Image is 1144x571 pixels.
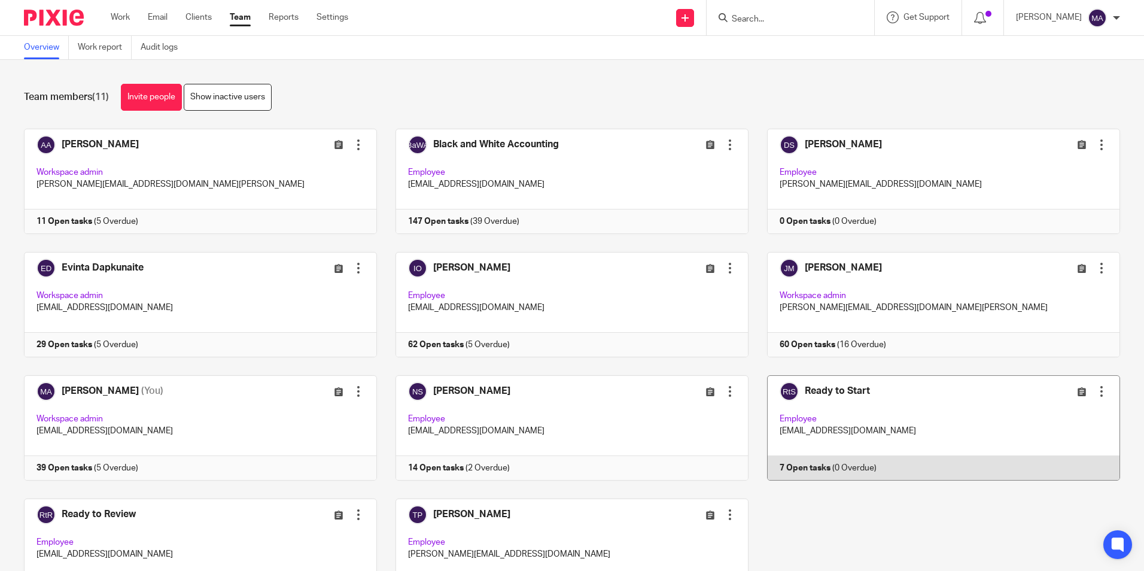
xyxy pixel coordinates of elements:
[111,11,130,23] a: Work
[230,11,251,23] a: Team
[184,84,272,111] a: Show inactive users
[185,11,212,23] a: Clients
[92,92,109,102] span: (11)
[1016,11,1082,23] p: [PERSON_NAME]
[141,36,187,59] a: Audit logs
[148,11,168,23] a: Email
[317,11,348,23] a: Settings
[731,14,838,25] input: Search
[24,91,109,104] h1: Team members
[903,13,950,22] span: Get Support
[121,84,182,111] a: Invite people
[78,36,132,59] a: Work report
[269,11,299,23] a: Reports
[24,36,69,59] a: Overview
[24,10,84,26] img: Pixie
[1088,8,1107,28] img: svg%3E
